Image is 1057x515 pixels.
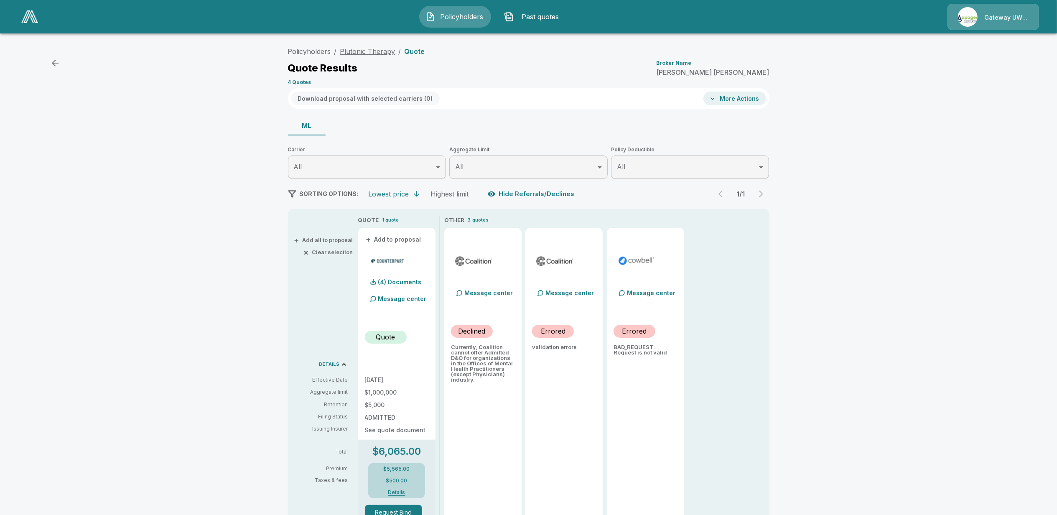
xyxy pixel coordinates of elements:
nav: breadcrumb [288,46,425,56]
p: QUOTE [358,216,379,224]
p: Total [295,449,355,454]
p: $1,000,000 [365,390,429,395]
img: counterpartmladmitted [368,255,407,267]
button: Hide Referrals/Declines [486,186,578,202]
p: Message center [378,294,427,303]
li: / [334,46,337,56]
p: Message center [627,288,675,297]
li: / [399,46,401,56]
button: Download proposal with selected carriers (0) [291,92,440,105]
span: × [304,250,309,255]
p: Retention [295,401,348,408]
p: Broker Name [657,61,692,66]
span: Aggregate Limit [449,145,608,154]
button: Policyholders IconPolicyholders [419,6,491,28]
p: $5,000 [365,402,429,408]
p: DETAILS [319,362,340,367]
p: Declined [458,326,485,336]
button: Past quotes IconPast quotes [498,6,570,28]
button: ML [288,115,326,135]
p: quotes [472,217,489,224]
a: Policyholders [288,47,331,56]
span: All [617,163,625,171]
button: +Add to proposal [365,235,423,244]
p: 4 Quotes [288,80,311,85]
button: More Actions [703,92,766,105]
p: 1 quote [382,217,399,224]
span: All [455,163,464,171]
p: Filing Status [295,413,348,421]
p: Effective Date [295,376,348,384]
img: coalitionmladmitted [454,255,493,267]
img: cowbellmladmitted [617,255,656,267]
p: OTHER [444,216,464,224]
p: 3 [468,217,471,224]
p: Message center [545,288,594,297]
img: Past quotes Icon [504,12,514,22]
p: BAD_REQUEST: Request is not valid [614,344,677,355]
div: Lowest price [369,190,409,198]
p: Errored [541,326,565,336]
span: + [294,237,299,243]
div: Highest limit [431,190,469,198]
p: Issuing Insurer [295,425,348,433]
p: Aggregate limit [295,388,348,396]
p: (4) Documents [378,279,422,285]
span: Policy Deductible [611,145,769,154]
button: Details [380,490,413,495]
p: Message center [464,288,513,297]
img: Policyholders Icon [425,12,436,22]
button: ×Clear selection [306,250,353,255]
p: $500.00 [386,478,408,483]
p: validation errors [532,344,596,350]
a: Plutonic Therapy [340,47,395,56]
button: +Add all to proposal [296,237,353,243]
p: Quote [376,332,395,342]
p: Quote [405,48,425,55]
span: All [294,163,302,171]
p: ADMITTED [365,415,429,421]
span: Policyholders [439,12,485,22]
p: 1 / 1 [733,191,749,197]
span: Carrier [288,145,446,154]
p: $6,065.00 [372,446,421,456]
p: $5,565.00 [384,467,410,472]
p: Currently, Coalition cannot offer Admitted D&O for organizations in the Offices of Mental Health ... [451,344,515,382]
p: [DATE] [365,377,429,383]
p: Quote Results [288,63,358,73]
img: AA Logo [21,10,38,23]
span: SORTING OPTIONS: [300,190,359,197]
p: Taxes & fees [295,478,355,483]
p: Premium [295,466,355,471]
span: Past quotes [517,12,563,22]
p: Errored [622,326,647,336]
p: [PERSON_NAME] [PERSON_NAME] [657,69,769,76]
span: + [366,237,371,242]
p: See quote document [365,427,429,433]
img: coalitionmlsurplus [535,255,574,267]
